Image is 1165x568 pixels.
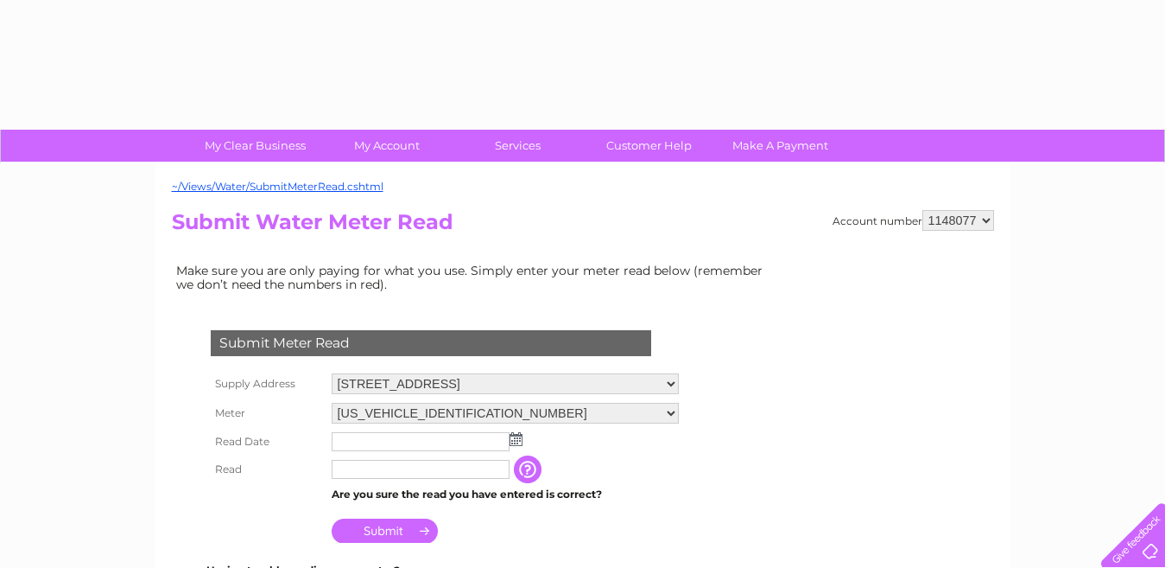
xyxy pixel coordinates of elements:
[446,130,589,162] a: Services
[709,130,852,162] a: Make A Payment
[206,399,327,428] th: Meter
[172,259,776,296] td: Make sure you are only paying for what you use. Simply enter your meter read below (remember we d...
[211,330,651,356] div: Submit Meter Read
[327,483,683,506] td: Are you sure the read you have entered is correct?
[833,210,994,231] div: Account number
[332,519,438,543] input: Submit
[315,130,458,162] a: My Account
[578,130,720,162] a: Customer Help
[206,369,327,399] th: Supply Address
[172,210,994,243] h2: Submit Water Meter Read
[172,180,383,193] a: ~/Views/Water/SubmitMeterRead.cshtml
[510,432,522,446] img: ...
[514,456,545,483] input: Information
[206,456,327,483] th: Read
[206,428,327,456] th: Read Date
[184,130,326,162] a: My Clear Business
